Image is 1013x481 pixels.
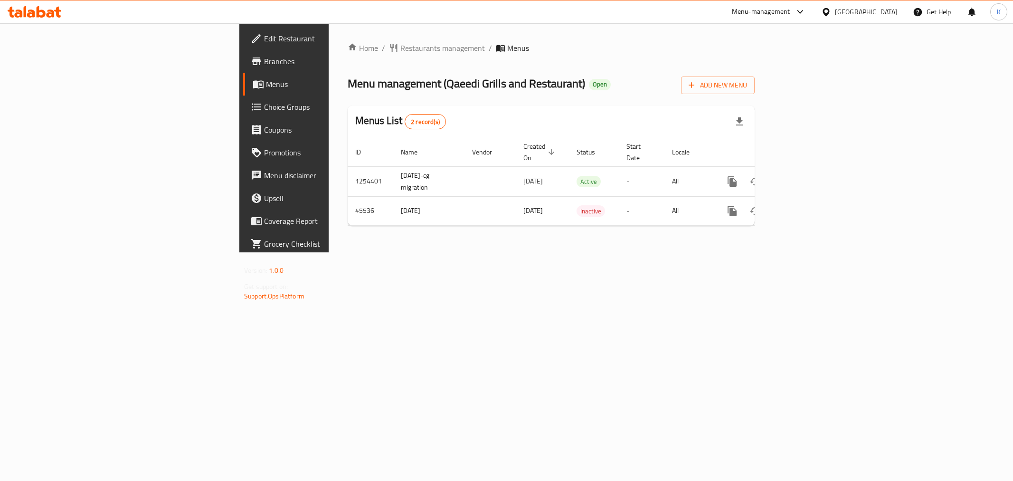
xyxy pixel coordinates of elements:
span: Created On [523,141,558,164]
span: Open [589,80,611,88]
span: Coverage Report [264,215,401,227]
span: ID [355,146,373,158]
div: Open [589,79,611,90]
span: Inactive [577,206,605,217]
td: All [664,166,713,196]
th: Actions [713,138,820,167]
h2: Menus List [355,114,446,129]
td: All [664,196,713,225]
a: Menu disclaimer [243,164,408,187]
button: Change Status [744,200,767,222]
td: [DATE]-cg migration [393,166,464,196]
button: more [721,200,744,222]
span: Promotions [264,147,401,158]
span: Grocery Checklist [264,238,401,250]
button: Change Status [744,170,767,193]
nav: breadcrumb [348,42,755,54]
span: Add New Menu [689,79,747,91]
table: enhanced table [348,138,820,226]
span: 1.0.0 [269,264,284,277]
span: Get support on: [244,280,288,293]
span: Start Date [626,141,653,164]
button: Add New Menu [681,77,755,94]
span: Active [577,176,601,187]
div: [GEOGRAPHIC_DATA] [835,7,898,17]
button: more [721,170,744,193]
a: Choice Groups [243,96,408,118]
span: 2 record(s) [405,117,445,126]
span: Upsell [264,192,401,204]
td: - [619,166,664,196]
div: Menu-management [732,6,790,18]
span: Menus [507,42,529,54]
a: Upsell [243,187,408,210]
span: Coupons [264,124,401,135]
td: [DATE] [393,196,464,225]
span: Locale [672,146,702,158]
a: Promotions [243,141,408,164]
a: Coupons [243,118,408,141]
a: Branches [243,50,408,73]
span: Restaurants management [400,42,485,54]
span: [DATE] [523,175,543,187]
div: Export file [728,110,751,133]
div: Inactive [577,205,605,217]
td: - [619,196,664,225]
a: Menus [243,73,408,96]
span: Edit Restaurant [264,33,401,44]
span: Version: [244,264,267,277]
span: Choice Groups [264,101,401,113]
span: Menu disclaimer [264,170,401,181]
span: Branches [264,56,401,67]
a: Edit Restaurant [243,27,408,50]
a: Support.OpsPlatform [244,290,304,302]
span: Vendor [472,146,504,158]
li: / [489,42,492,54]
a: Restaurants management [389,42,485,54]
a: Coverage Report [243,210,408,232]
div: Total records count [405,114,446,129]
span: Menu management ( Qaeedi Grills and Restaurant ) [348,73,585,94]
span: Status [577,146,607,158]
a: Grocery Checklist [243,232,408,255]
span: [DATE] [523,204,543,217]
span: K [997,7,1001,17]
span: Menus [266,78,401,90]
span: Name [401,146,430,158]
